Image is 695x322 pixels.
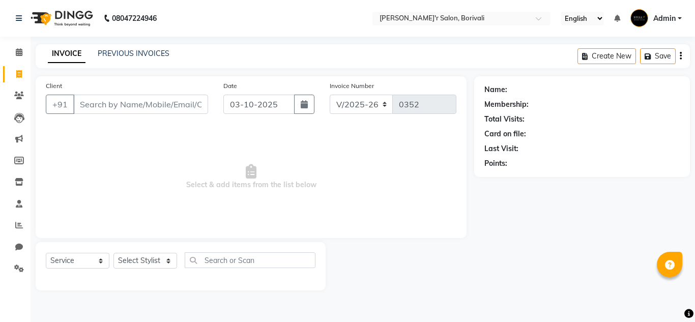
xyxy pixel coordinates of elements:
a: PREVIOUS INVOICES [98,49,169,58]
button: Create New [577,48,636,64]
b: 08047224946 [112,4,157,33]
a: INVOICE [48,45,85,63]
div: Name: [484,84,507,95]
img: Admin [630,9,648,27]
button: Save [640,48,676,64]
input: Search by Name/Mobile/Email/Code [73,95,208,114]
label: Client [46,81,62,91]
div: Card on file: [484,129,526,139]
div: Total Visits: [484,114,525,125]
div: Membership: [484,99,529,110]
label: Invoice Number [330,81,374,91]
span: Select & add items from the list below [46,126,456,228]
div: Last Visit: [484,143,518,154]
iframe: chat widget [652,281,685,312]
div: Points: [484,158,507,169]
img: logo [26,4,96,33]
label: Date [223,81,237,91]
input: Search or Scan [185,252,315,268]
button: +91 [46,95,74,114]
span: Admin [653,13,676,24]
